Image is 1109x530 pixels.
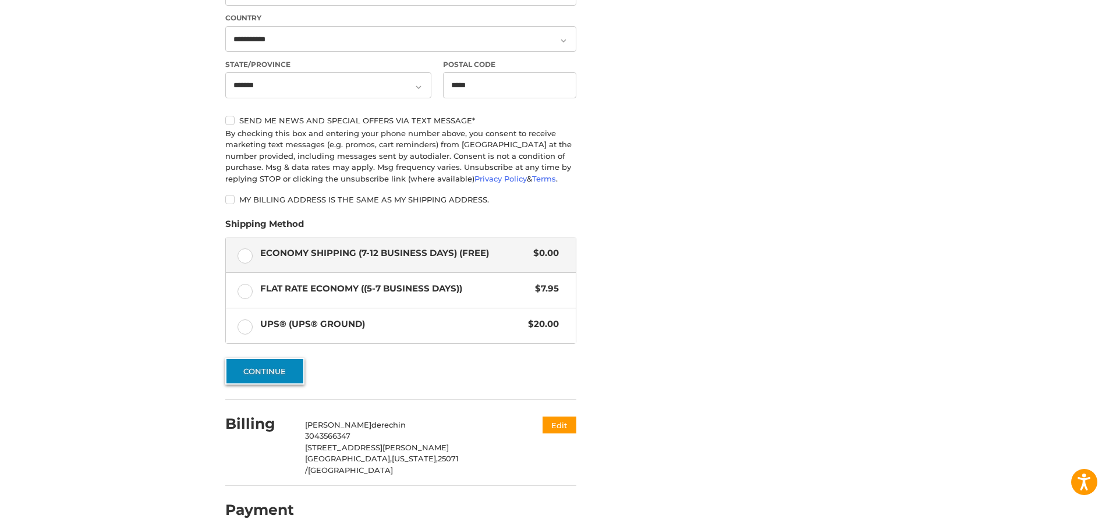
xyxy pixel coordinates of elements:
span: UPS® (UPS® Ground) [260,318,523,331]
span: Economy Shipping (7-12 Business Days) (Free) [260,247,528,260]
label: Postal Code [443,59,577,70]
iframe: Google Customer Reviews [1013,499,1109,530]
div: By checking this box and entering your phone number above, you consent to receive marketing text ... [225,128,576,185]
span: 25071 / [305,454,459,475]
button: Continue [225,358,304,385]
h2: Payment [225,501,294,519]
span: 3043566347 [305,431,350,440]
label: Country [225,13,576,23]
span: Flat Rate Economy ((5-7 Business Days)) [260,282,530,296]
span: [PERSON_NAME] [305,420,371,429]
span: derechin [371,420,406,429]
span: [US_STATE], [392,454,438,463]
label: State/Province [225,59,431,70]
label: Send me news and special offers via text message* [225,116,576,125]
label: My billing address is the same as my shipping address. [225,195,576,204]
button: Edit [543,417,576,433]
legend: Shipping Method [225,218,304,236]
span: [STREET_ADDRESS][PERSON_NAME] [305,443,449,452]
span: $7.95 [529,282,559,296]
span: [GEOGRAPHIC_DATA] [308,465,393,475]
span: $20.00 [522,318,559,331]
h2: Billing [225,415,293,433]
span: [GEOGRAPHIC_DATA], [305,454,392,463]
a: Terms [532,174,556,183]
a: Privacy Policy [474,174,527,183]
span: $0.00 [527,247,559,260]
